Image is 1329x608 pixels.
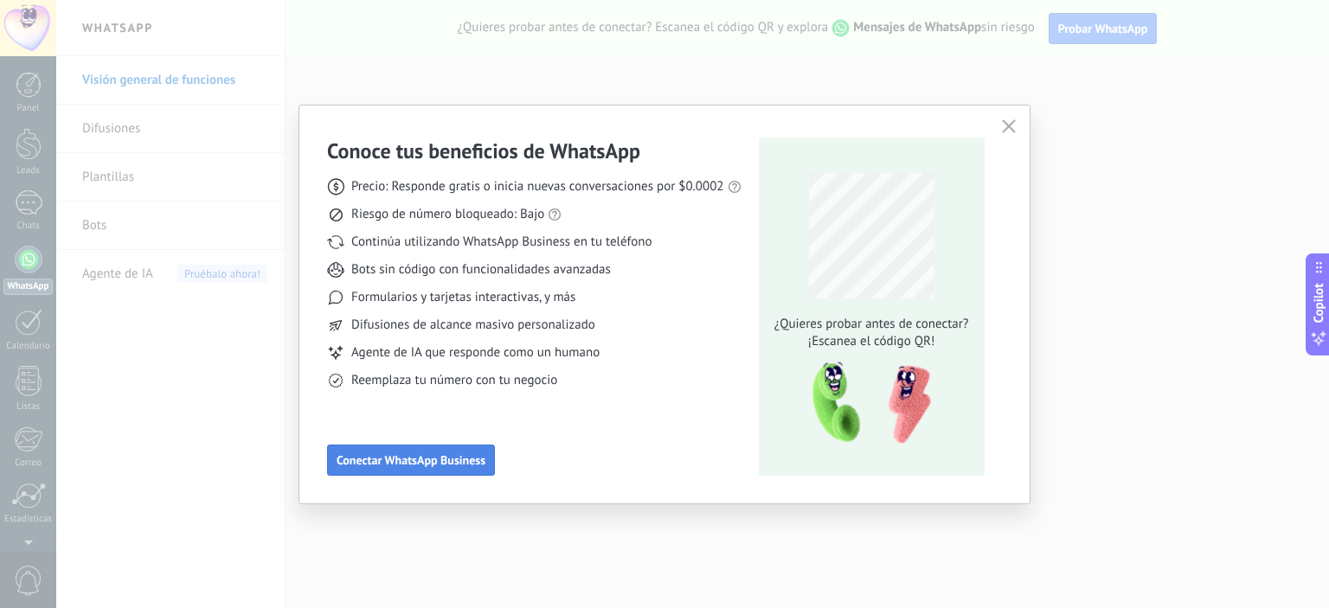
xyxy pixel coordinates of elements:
[769,333,973,350] span: ¡Escanea el código QR!
[351,372,557,389] span: Reemplaza tu número con tu negocio
[351,261,611,278] span: Bots sin código con funcionalidades avanzadas
[798,357,934,450] img: qr-pic-1x.png
[351,178,724,195] span: Precio: Responde gratis o inicia nuevas conversaciones por $0.0002
[351,234,652,251] span: Continúa utilizando WhatsApp Business en tu teléfono
[769,316,973,333] span: ¿Quieres probar antes de conectar?
[351,206,544,223] span: Riesgo de número bloqueado: Bajo
[327,445,495,476] button: Conectar WhatsApp Business
[1310,283,1327,323] span: Copilot
[351,344,600,362] span: Agente de IA que responde como un humano
[327,138,640,164] h3: Conoce tus beneficios de WhatsApp
[351,317,595,334] span: Difusiones de alcance masivo personalizado
[337,454,485,466] span: Conectar WhatsApp Business
[351,289,575,306] span: Formularios y tarjetas interactivas, y más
